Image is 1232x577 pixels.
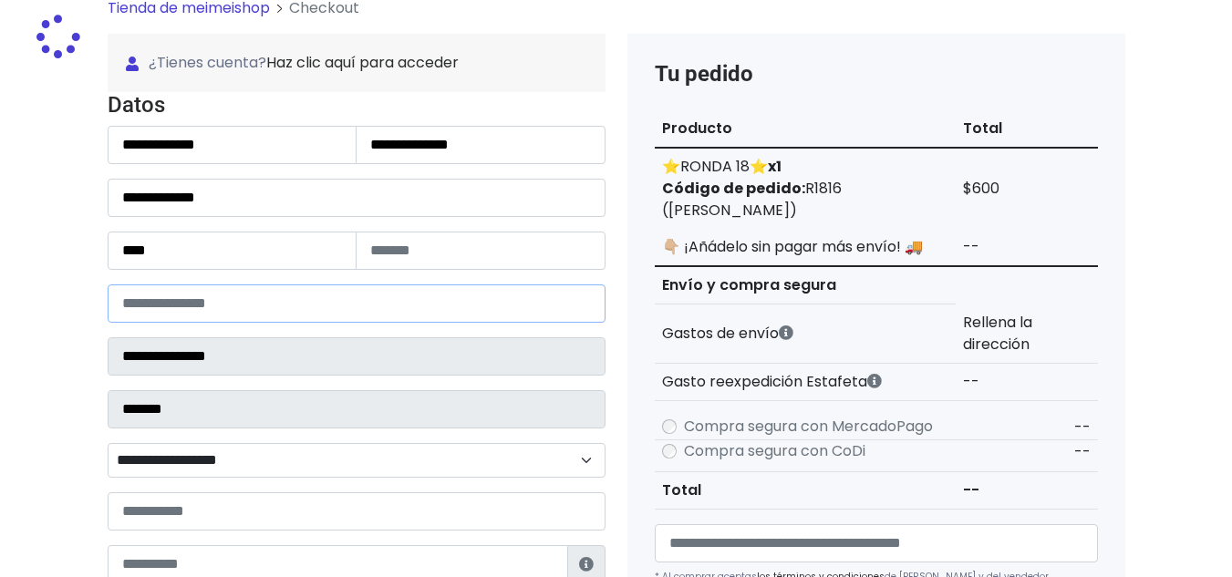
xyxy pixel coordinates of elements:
[662,178,805,199] strong: Código de pedido:
[956,229,1097,266] td: --
[956,148,1097,229] td: $600
[655,229,957,266] td: 👇🏼 ¡Añádelo sin pagar más envío! 🚚
[126,52,587,74] span: ¿Tienes cuenta?
[655,363,957,400] th: Gasto reexpedición Estafeta
[655,110,957,148] th: Producto
[655,304,957,364] th: Gastos de envío
[956,110,1097,148] th: Total
[655,148,957,229] td: ⭐RONDA 18⭐
[956,471,1097,509] td: --
[108,92,606,118] h4: Datos
[579,557,594,572] i: Estafeta lo usará para ponerse en contacto en caso de tener algún problema con el envío
[655,61,1098,88] h4: Tu pedido
[779,325,793,340] i: Los gastos de envío dependen de códigos postales. ¡Te puedes llevar más productos en un solo envío !
[1074,441,1091,462] span: --
[1074,417,1091,438] span: --
[655,266,957,304] th: Envío y compra segura
[655,471,957,509] th: Total
[684,416,933,438] label: Compra segura con MercadoPago
[956,363,1097,400] td: --
[662,178,949,222] p: R1816 ([PERSON_NAME])
[768,156,782,177] strong: x1
[684,440,865,462] label: Compra segura con CoDi
[956,304,1097,364] td: Rellena la dirección
[266,52,459,73] a: Haz clic aquí para acceder
[867,374,882,388] i: Estafeta cobra este monto extra por ser un CP de difícil acceso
